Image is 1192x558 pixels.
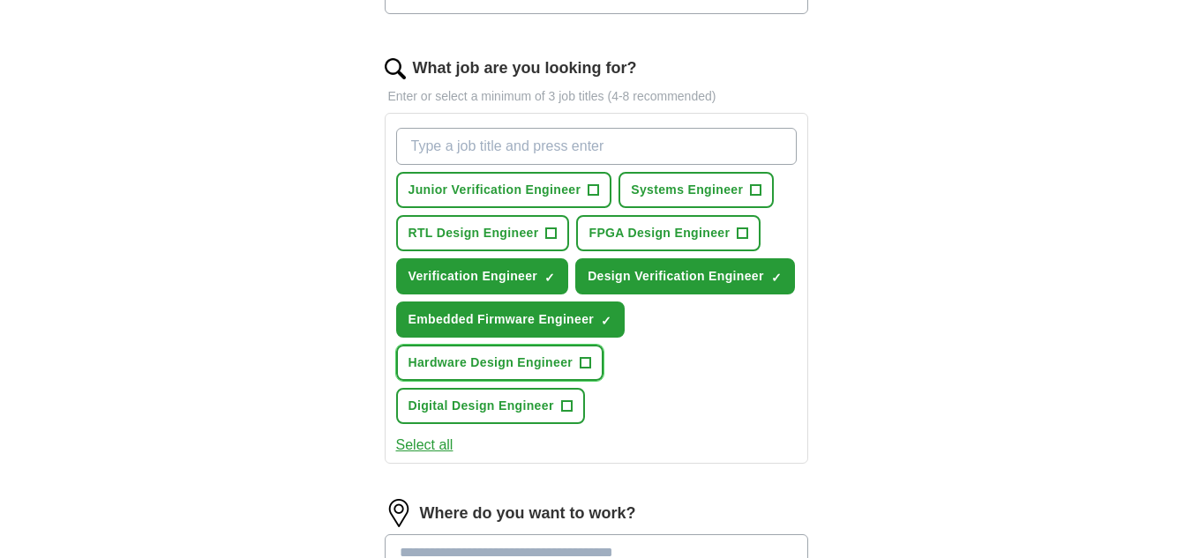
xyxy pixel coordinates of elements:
[589,224,730,242] span: FPGA Design Engineer
[385,58,406,79] img: search.png
[396,435,454,456] button: Select all
[575,258,795,294] button: Design Verification Engineer✓
[396,128,797,165] input: Type a job title and press enter
[631,181,743,199] span: Systems Engineer
[588,267,764,286] span: Design Verification Engineer
[601,314,611,328] span: ✓
[771,271,782,285] span: ✓
[409,224,539,242] span: RTL Design Engineer
[576,215,761,251] button: FPGA Design Engineer
[396,345,604,381] button: Hardware Design Engineer
[409,181,581,199] span: Junior Verification Engineer
[396,172,612,208] button: Junior Verification Engineer
[420,502,636,525] label: Where do you want to work?
[618,172,774,208] button: Systems Engineer
[396,258,569,294] button: Verification Engineer✓
[396,215,570,251] button: RTL Design Engineer
[396,388,585,424] button: Digital Design Engineer
[409,397,554,415] span: Digital Design Engineer
[409,267,538,286] span: Verification Engineer
[385,499,413,527] img: location.png
[385,87,808,106] p: Enter or select a minimum of 3 job titles (4-8 recommended)
[413,56,637,80] label: What job are you looking for?
[396,301,626,338] button: Embedded Firmware Engineer✓
[409,310,595,329] span: Embedded Firmware Engineer
[544,271,555,285] span: ✓
[409,353,574,372] span: Hardware Design Engineer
